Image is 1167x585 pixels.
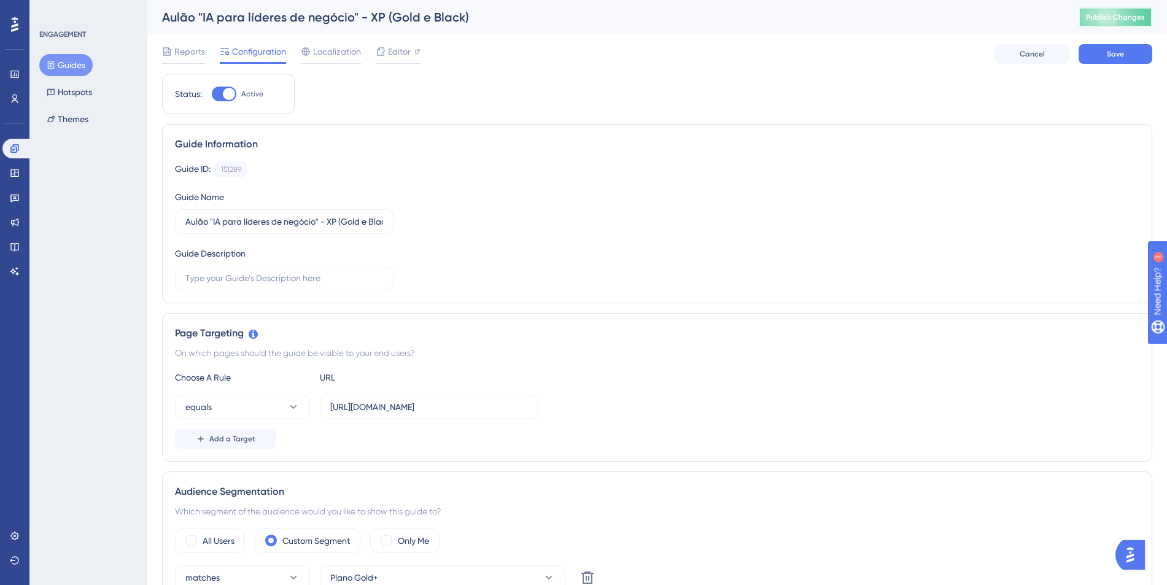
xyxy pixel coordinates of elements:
[185,400,212,414] span: equals
[175,137,1139,152] div: Guide Information
[162,9,1048,26] div: Aulão "IA para líderes de negócio" - XP (Gold e Black)
[388,44,411,59] span: Editor
[175,346,1139,360] div: On which pages should the guide be visible to your end users?
[1020,49,1045,59] span: Cancel
[209,434,255,444] span: Add a Target
[39,29,86,39] div: ENGAGEMENT
[1086,12,1145,22] span: Publish Changes
[185,271,383,285] input: Type your Guide’s Description here
[175,161,211,177] div: Guide ID:
[85,6,89,16] div: 3
[175,484,1139,499] div: Audience Segmentation
[29,3,77,18] span: Need Help?
[39,108,96,130] button: Themes
[330,400,528,414] input: yourwebsite.com/path
[175,370,310,385] div: Choose A Rule
[175,504,1139,519] div: Which segment of the audience would you like to show this guide to?
[39,54,93,76] button: Guides
[185,215,383,228] input: Type your Guide’s Name here
[175,326,1139,341] div: Page Targeting
[232,44,286,59] span: Configuration
[320,370,455,385] div: URL
[203,533,235,548] label: All Users
[174,44,205,59] span: Reports
[995,44,1069,64] button: Cancel
[313,44,361,59] span: Localization
[282,533,350,548] label: Custom Segment
[1079,7,1152,27] button: Publish Changes
[398,533,429,548] label: Only Me
[1115,537,1152,573] iframe: UserGuiding AI Assistant Launcher
[175,395,310,419] button: equals
[175,190,224,204] div: Guide Name
[175,246,246,261] div: Guide Description
[241,89,263,99] span: Active
[1107,49,1124,59] span: Save
[175,429,276,449] button: Add a Target
[221,165,241,174] div: 151289
[175,87,202,101] div: Status:
[330,570,378,585] span: Plano Gold+
[185,570,220,585] span: matches
[39,81,99,103] button: Hotspots
[1079,44,1152,64] button: Save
